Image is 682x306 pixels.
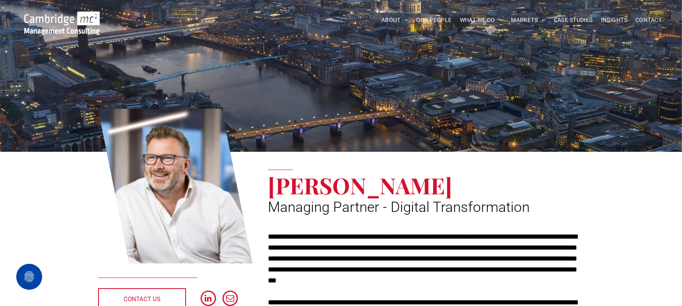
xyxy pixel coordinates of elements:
[507,14,549,26] a: MARKETS
[597,14,631,26] a: INSIGHTS
[268,170,452,200] span: [PERSON_NAME]
[377,14,413,26] a: ABOUT
[412,14,455,26] a: OUR PEOPLE
[268,199,530,215] span: Managing Partner - Digital Transformation
[631,14,666,26] a: CONTACT
[24,13,100,21] a: Your Business Transformed | Cambridge Management Consulting
[550,14,597,26] a: CASE STUDIES
[98,108,253,265] a: Digital Transformation | Simon Crimp | Managing Partner - Digital Transformation
[456,14,507,26] a: WHAT WE DO
[24,11,100,35] img: Go to Homepage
